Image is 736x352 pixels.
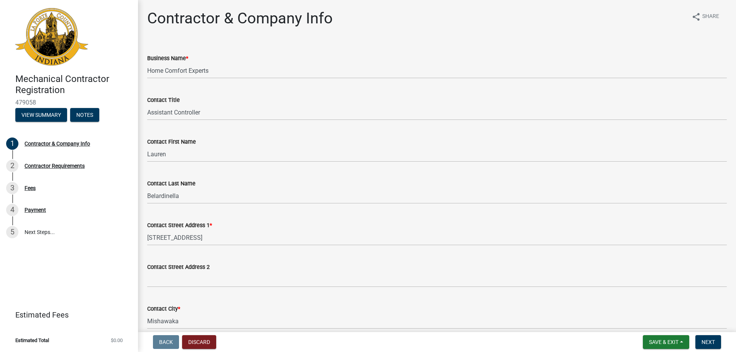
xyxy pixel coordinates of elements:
[6,307,126,323] a: Estimated Fees
[15,338,49,343] span: Estimated Total
[25,207,46,213] div: Payment
[15,99,123,106] span: 479058
[147,98,180,103] label: Contact Title
[147,9,333,28] h1: Contractor & Company Info
[147,139,196,145] label: Contact First Name
[6,226,18,238] div: 5
[147,223,212,228] label: Contact Street Address 1
[692,12,701,21] i: share
[6,204,18,216] div: 4
[182,335,216,349] button: Discard
[649,339,678,345] span: Save & Exit
[6,160,18,172] div: 2
[25,163,85,169] div: Contractor Requirements
[147,306,180,312] label: Contact City
[147,56,188,61] label: Business Name
[6,138,18,150] div: 1
[695,335,721,349] button: Next
[6,182,18,194] div: 3
[15,108,67,122] button: View Summary
[147,265,210,270] label: Contact Street Address 2
[111,338,123,343] span: $0.00
[702,12,719,21] span: Share
[15,8,88,65] img: La Porte County, Indiana
[25,141,90,146] div: Contractor & Company Info
[159,339,173,345] span: Back
[25,185,36,191] div: Fees
[70,108,99,122] button: Notes
[15,112,67,118] wm-modal-confirm: Summary
[70,112,99,118] wm-modal-confirm: Notes
[643,335,689,349] button: Save & Exit
[15,74,132,96] h4: Mechanical Contractor Registration
[147,181,195,187] label: Contact Last Name
[685,9,725,24] button: shareShare
[701,339,715,345] span: Next
[153,335,179,349] button: Back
